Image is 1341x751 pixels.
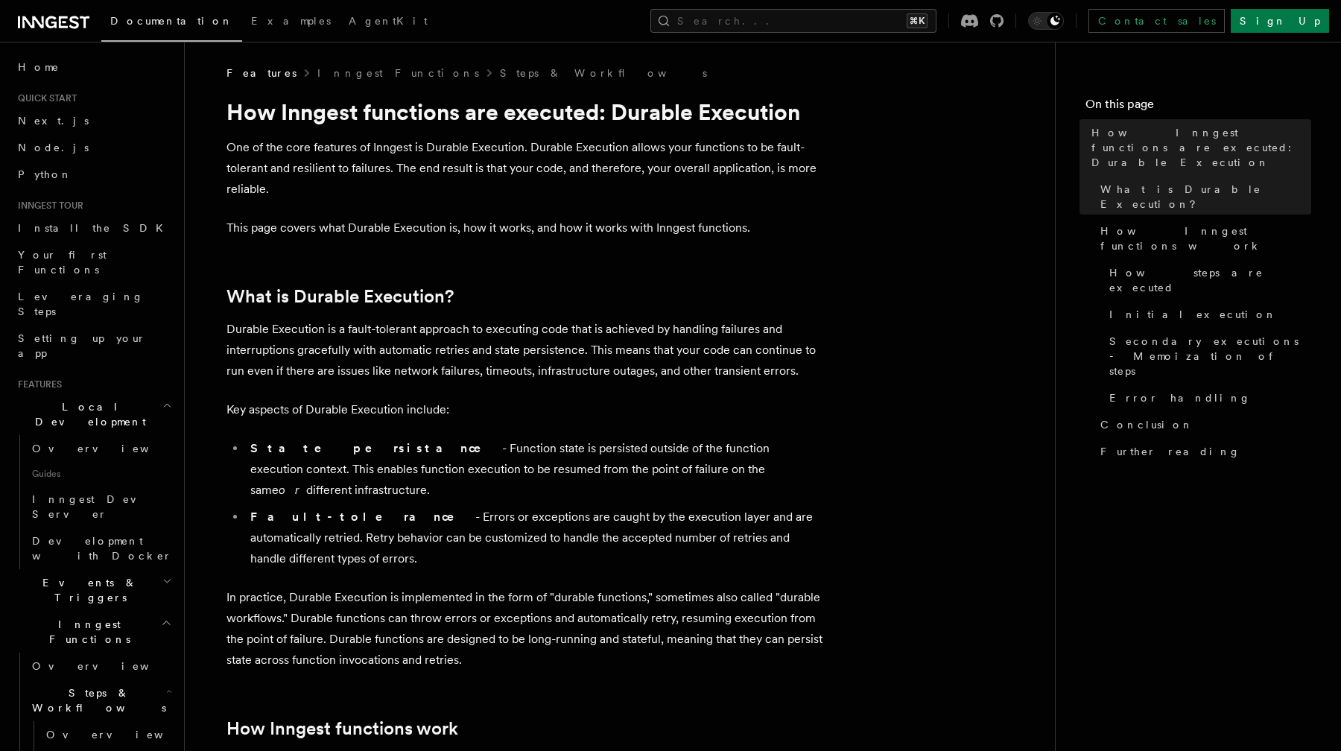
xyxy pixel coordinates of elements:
[1028,12,1064,30] button: Toggle dark mode
[500,66,707,80] a: Steps & Workflows
[18,222,172,234] span: Install the SDK
[1103,384,1311,411] a: Error handling
[226,587,822,671] p: In practice, Durable Execution is implemented in the form of "durable functions," sometimes also ...
[12,325,175,367] a: Setting up your app
[12,611,175,653] button: Inngest Functions
[226,718,458,739] a: How Inngest functions work
[26,679,175,721] button: Steps & Workflows
[1085,119,1311,176] a: How Inngest functions are executed: Durable Execution
[317,66,479,80] a: Inngest Functions
[18,115,89,127] span: Next.js
[12,378,62,390] span: Features
[1100,444,1240,459] span: Further reading
[1085,95,1311,119] h4: On this page
[12,435,175,569] div: Local Development
[250,441,502,455] strong: State persistance
[246,507,822,569] li: - Errors or exceptions are caught by the execution layer and are automatically retried. Retry beh...
[12,92,77,104] span: Quick start
[226,218,822,238] p: This page covers what Durable Execution is, how it works, and how it works with Inngest functions.
[251,15,331,27] span: Examples
[1091,125,1311,170] span: How Inngest functions are executed: Durable Execution
[1103,328,1311,384] a: Secondary executions - Memoization of steps
[26,527,175,569] a: Development with Docker
[12,617,161,647] span: Inngest Functions
[12,393,175,435] button: Local Development
[12,569,175,611] button: Events & Triggers
[1094,411,1311,438] a: Conclusion
[26,462,175,486] span: Guides
[340,4,437,40] a: AgentKit
[12,399,162,429] span: Local Development
[250,510,475,524] strong: Fault-tolerance
[40,721,175,748] a: Overview
[226,66,297,80] span: Features
[1100,224,1311,253] span: How Inngest functions work
[226,98,822,125] h1: How Inngest functions are executed: Durable Execution
[12,575,162,605] span: Events & Triggers
[1094,438,1311,465] a: Further reading
[12,54,175,80] a: Home
[26,685,166,715] span: Steps & Workflows
[1094,176,1311,218] a: What is Durable Execution?
[18,291,144,317] span: Leveraging Steps
[18,168,72,180] span: Python
[18,142,89,153] span: Node.js
[1094,218,1311,259] a: How Inngest functions work
[12,161,175,188] a: Python
[1100,417,1193,432] span: Conclusion
[46,729,200,741] span: Overview
[279,483,306,497] em: or
[1088,9,1225,33] a: Contact sales
[1103,259,1311,301] a: How steps are executed
[1109,334,1311,378] span: Secondary executions - Memoization of steps
[32,443,186,454] span: Overview
[1231,9,1329,33] a: Sign Up
[1100,182,1311,212] span: What is Durable Execution?
[226,137,822,200] p: One of the core features of Inngest is Durable Execution. Durable Execution allows your functions...
[32,493,159,520] span: Inngest Dev Server
[12,134,175,161] a: Node.js
[1109,265,1311,295] span: How steps are executed
[226,319,822,381] p: Durable Execution is a fault-tolerant approach to executing code that is achieved by handling fai...
[18,249,107,276] span: Your first Functions
[101,4,242,42] a: Documentation
[349,15,428,27] span: AgentKit
[26,435,175,462] a: Overview
[1109,307,1277,322] span: Initial execution
[246,438,822,501] li: - Function state is persisted outside of the function execution context. This enables function ex...
[226,286,454,307] a: What is Durable Execution?
[242,4,340,40] a: Examples
[12,107,175,134] a: Next.js
[110,15,233,27] span: Documentation
[1103,301,1311,328] a: Initial execution
[226,399,822,420] p: Key aspects of Durable Execution include:
[907,13,928,28] kbd: ⌘K
[1109,390,1251,405] span: Error handling
[18,332,146,359] span: Setting up your app
[12,241,175,283] a: Your first Functions
[650,9,936,33] button: Search...⌘K
[18,60,60,75] span: Home
[26,486,175,527] a: Inngest Dev Server
[32,660,186,672] span: Overview
[26,653,175,679] a: Overview
[12,283,175,325] a: Leveraging Steps
[12,200,83,212] span: Inngest tour
[12,215,175,241] a: Install the SDK
[32,535,172,562] span: Development with Docker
